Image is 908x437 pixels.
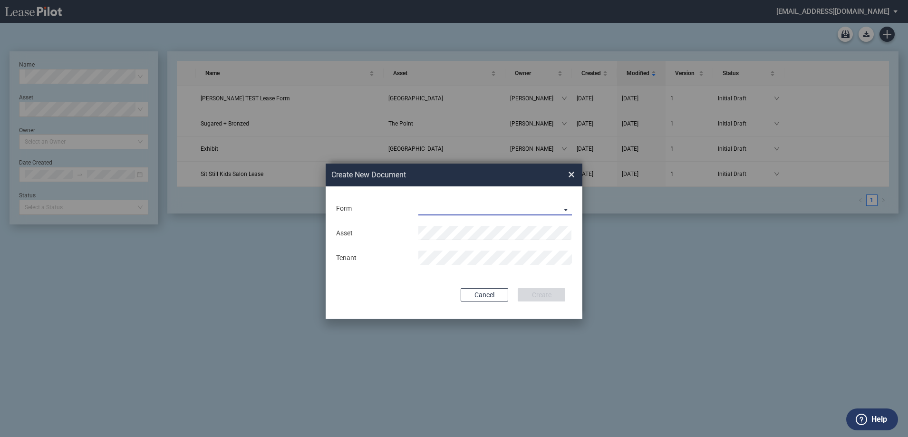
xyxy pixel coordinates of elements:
[330,204,413,214] div: Form
[326,164,582,320] md-dialog: Create New ...
[461,288,508,301] button: Cancel
[418,201,572,215] md-select: Lease Form
[518,288,565,301] button: Create
[568,167,575,182] span: ×
[330,229,413,238] div: Asset
[871,413,887,426] label: Help
[330,253,413,263] div: Tenant
[331,170,534,180] h2: Create New Document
